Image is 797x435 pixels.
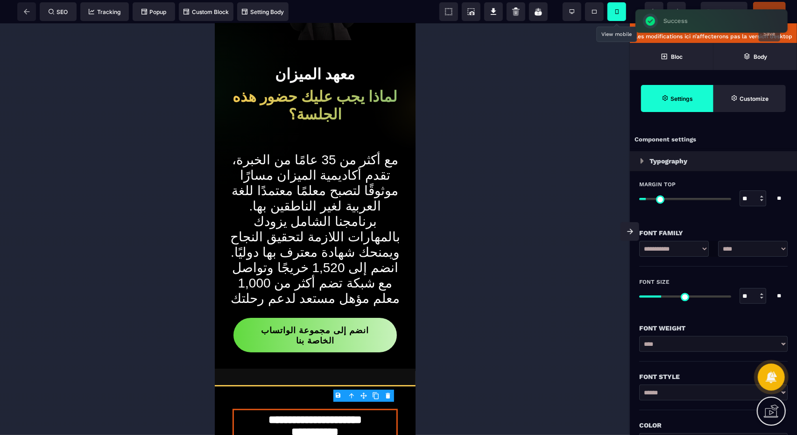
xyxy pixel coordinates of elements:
span: View components [439,2,458,21]
span: Margin Top [639,181,676,188]
span: Popup [141,8,167,15]
strong: Bloc [671,53,683,60]
span: Preview [701,2,748,21]
div: Font Style [639,371,788,382]
text: مع أكثر من 35 عامًا من الخبرة، تقدم أكاديمية الميزان مسارًا موثوقًا لتصبح معلمًا معتمدًا للغة الع... [14,126,187,285]
span: Settings [641,85,713,112]
span: Open Style Manager [713,85,786,112]
div: Component settings [630,131,797,149]
div: Font Family [639,227,788,239]
strong: Body [754,53,767,60]
span: Tracking [89,8,120,15]
span: Screenshot [462,2,480,21]
span: Previsualiser [707,8,741,15]
span: Setting Body [242,8,284,15]
p: Les modifications ici n’affecterons pas la version desktop [635,33,792,40]
strong: Customize [740,95,769,102]
span: SEO [49,8,68,15]
h1: لماذا يجب عليك حضور هذه الجلسة؟ [14,64,187,117]
span: Font Size [639,278,670,286]
img: loading [640,158,644,164]
div: Font Weight [639,323,788,334]
span: Open Blocks [630,43,713,70]
strong: Settings [670,95,693,102]
button: انضم إلى مجموعة الواتساب الخاصة بنا [19,295,182,329]
span: Custom Block [183,8,229,15]
span: Open Layer Manager [713,43,797,70]
span: Publier [760,8,779,15]
p: Typography [649,155,687,167]
h1: معهد الميزان [14,37,187,64]
div: Color [639,420,788,431]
